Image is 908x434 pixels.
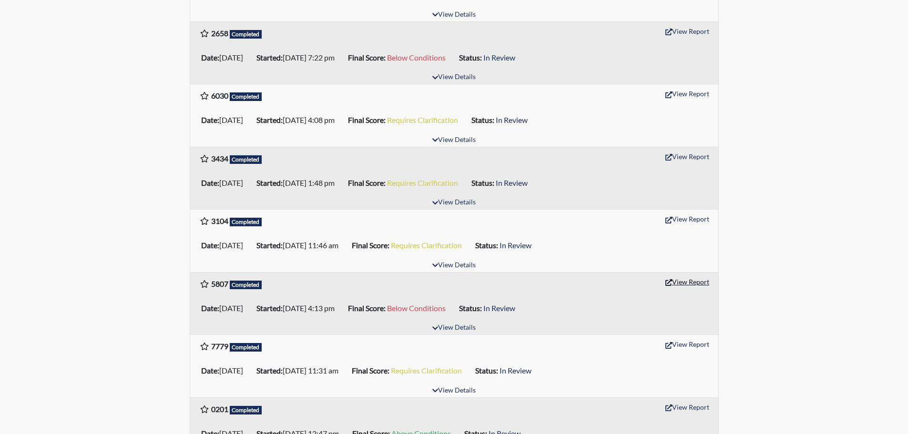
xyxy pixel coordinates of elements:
li: [DATE] 11:31 am [253,363,348,378]
button: View Details [428,384,480,397]
b: Status: [459,53,482,62]
b: 2658 [211,29,228,38]
button: View Report [661,24,714,39]
b: Status: [471,178,494,187]
button: View Report [661,212,714,226]
b: 0201 [211,404,228,414]
b: 6030 [211,91,228,100]
li: [DATE] [197,238,253,253]
b: Final Score: [348,303,386,313]
button: View Details [428,134,480,147]
span: Completed [230,92,262,101]
button: View Report [661,274,714,289]
li: [DATE] [197,301,253,316]
b: Final Score: [348,115,386,124]
b: Final Score: [352,241,389,250]
button: View Report [661,400,714,414]
b: Final Score: [352,366,389,375]
button: View Details [428,322,480,334]
span: In Review [496,115,528,124]
li: [DATE] [197,363,253,378]
li: [DATE] [197,175,253,191]
span: In Review [500,241,531,250]
li: [DATE] [197,112,253,128]
span: Completed [230,406,262,414]
span: Completed [230,343,262,352]
button: View Report [661,149,714,164]
b: Final Score: [348,53,386,62]
span: Requires Clarification [387,178,458,187]
b: Date: [201,53,219,62]
li: [DATE] [197,50,253,65]
button: View Details [428,9,480,21]
b: 5807 [211,279,228,288]
b: Date: [201,178,219,187]
li: [DATE] 1:48 pm [253,175,344,191]
b: Final Score: [348,178,386,187]
b: Date: [201,241,219,250]
b: Date: [201,303,219,313]
button: View Details [428,196,480,209]
b: Status: [475,366,498,375]
button: View Report [661,86,714,101]
span: Completed [230,30,262,39]
b: Status: [475,241,498,250]
b: Started: [256,366,283,375]
span: In Review [500,366,531,375]
li: [DATE] 11:46 am [253,238,348,253]
b: 3104 [211,216,228,225]
b: 3434 [211,154,228,163]
b: Date: [201,115,219,124]
b: Started: [256,115,283,124]
span: Below Conditions [387,53,446,62]
span: Requires Clarification [391,366,462,375]
li: [DATE] 7:22 pm [253,50,344,65]
span: Below Conditions [387,303,446,313]
span: Requires Clarification [387,115,458,124]
button: View Details [428,259,480,272]
li: [DATE] 4:08 pm [253,112,344,128]
span: In Review [483,53,515,62]
span: Completed [230,155,262,164]
span: Completed [230,281,262,289]
button: View Report [661,337,714,352]
b: 7779 [211,342,228,351]
button: View Details [428,71,480,84]
span: In Review [496,178,528,187]
span: In Review [483,303,515,313]
b: Started: [256,53,283,62]
b: Date: [201,366,219,375]
b: Started: [256,178,283,187]
li: [DATE] 4:13 pm [253,301,344,316]
span: Requires Clarification [391,241,462,250]
b: Started: [256,303,283,313]
span: Completed [230,218,262,226]
b: Status: [471,115,494,124]
b: Status: [459,303,482,313]
b: Started: [256,241,283,250]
